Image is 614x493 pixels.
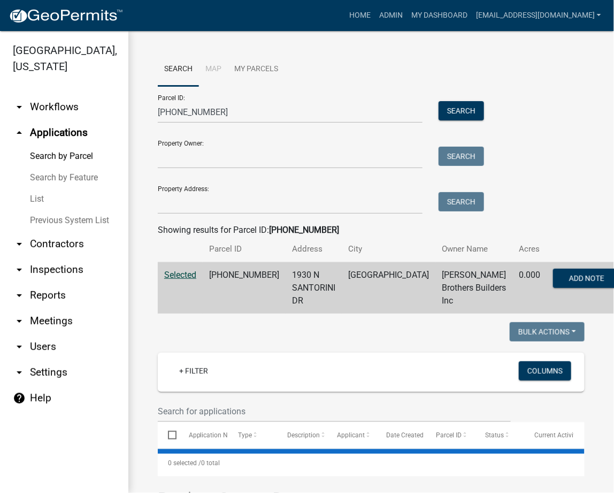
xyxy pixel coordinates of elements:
[13,126,26,139] i: arrow_drop_up
[164,270,196,280] a: Selected
[228,422,277,448] datatable-header-cell: Type
[286,262,342,314] td: 1930 N SANTORINI DR
[158,422,178,448] datatable-header-cell: Select
[569,274,604,283] span: Add Note
[337,431,365,439] span: Applicant
[203,262,286,314] td: [PHONE_NUMBER]
[435,262,512,314] td: [PERSON_NAME] Brothers Builders Inc
[13,366,26,379] i: arrow_drop_down
[158,224,585,237] div: Showing results for Parcel ID:
[203,237,286,262] th: Parcel ID
[327,422,376,448] datatable-header-cell: Applicant
[171,361,217,381] a: + Filter
[158,450,585,476] div: 0 total
[13,315,26,328] i: arrow_drop_down
[386,431,424,439] span: Date Created
[407,5,472,26] a: My Dashboard
[342,237,435,262] th: City
[178,422,227,448] datatable-header-cell: Application Number
[189,431,247,439] span: Application Number
[375,5,407,26] a: Admin
[535,431,579,439] span: Current Activity
[472,5,605,26] a: [EMAIL_ADDRESS][DOMAIN_NAME]
[345,5,375,26] a: Home
[435,237,512,262] th: Owner Name
[512,262,547,314] td: 0.000
[13,101,26,113] i: arrow_drop_down
[13,392,26,405] i: help
[426,422,475,448] datatable-header-cell: Parcel ID
[439,101,484,120] button: Search
[228,52,285,87] a: My Parcels
[376,422,425,448] datatable-header-cell: Date Created
[512,237,547,262] th: Acres
[168,459,201,467] span: 0 selected /
[519,361,571,381] button: Columns
[13,263,26,276] i: arrow_drop_down
[13,238,26,251] i: arrow_drop_down
[13,340,26,353] i: arrow_drop_down
[269,225,339,235] strong: [PHONE_NUMBER]
[525,422,574,448] datatable-header-cell: Current Activity
[436,431,462,439] span: Parcel ID
[287,431,320,439] span: Description
[439,192,484,211] button: Search
[13,289,26,302] i: arrow_drop_down
[439,147,484,166] button: Search
[510,322,585,342] button: Bulk Actions
[485,431,504,439] span: Status
[475,422,524,448] datatable-header-cell: Status
[286,237,342,262] th: Address
[277,422,326,448] datatable-header-cell: Description
[158,52,199,87] a: Search
[158,400,511,422] input: Search for applications
[238,431,252,439] span: Type
[342,262,435,314] td: [GEOGRAPHIC_DATA]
